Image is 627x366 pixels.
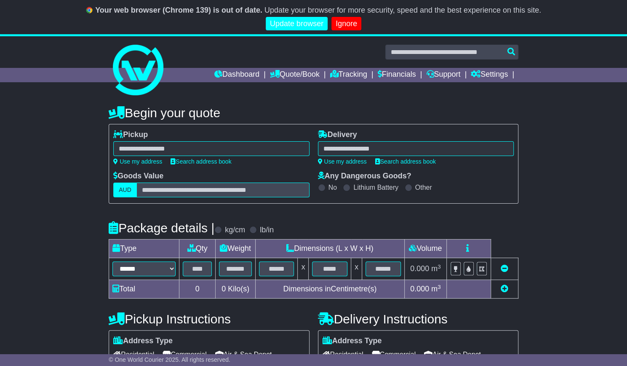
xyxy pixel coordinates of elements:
h4: Package details | [109,221,214,235]
span: Residential [323,348,363,361]
a: Use my address [113,158,162,165]
td: Type [109,240,179,258]
label: Address Type [113,336,173,346]
h4: Delivery Instructions [318,312,518,326]
span: Air & Sea Depot [215,348,272,361]
span: 0 [221,285,226,293]
label: lb/in [260,226,274,235]
a: Ignore [331,17,361,31]
h4: Pickup Instructions [109,312,309,326]
label: Any Dangerous Goods? [318,172,411,181]
a: Add new item [501,285,508,293]
a: Use my address [318,158,367,165]
label: Other [415,183,432,191]
label: Pickup [113,130,148,140]
td: Dimensions (L x W x H) [255,240,404,258]
a: Support [426,68,460,82]
label: Address Type [323,336,382,346]
td: Dimensions in Centimetre(s) [255,280,404,299]
label: kg/cm [225,226,245,235]
span: © One World Courier 2025. All rights reserved. [109,356,230,363]
a: Dashboard [214,68,259,82]
span: m [431,285,441,293]
span: 0.000 [410,285,429,293]
span: Commercial [372,348,416,361]
td: Volume [404,240,446,258]
sup: 3 [438,264,441,270]
td: Qty [179,240,216,258]
td: x [298,258,309,280]
sup: 3 [438,284,441,290]
td: Kilo(s) [216,280,256,299]
label: Goods Value [113,172,163,181]
a: Settings [471,68,508,82]
span: Update your browser for more security, speed and the best experience on this site. [264,6,541,14]
label: Delivery [318,130,357,140]
td: 0 [179,280,216,299]
a: Search address book [171,158,231,165]
td: Weight [216,240,256,258]
span: 0.000 [410,264,429,273]
b: Your web browser (Chrome 139) is out of date. [95,6,262,14]
td: x [351,258,362,280]
span: m [431,264,441,273]
a: Quote/Book [270,68,320,82]
label: AUD [113,183,137,197]
a: Financials [378,68,416,82]
span: Residential [113,348,154,361]
td: Total [109,280,179,299]
a: Update browser [266,17,328,31]
span: Commercial [163,348,206,361]
label: Lithium Battery [353,183,398,191]
a: Search address book [375,158,436,165]
h4: Begin your quote [109,106,518,120]
a: Tracking [330,68,367,82]
span: Air & Sea Depot [424,348,481,361]
label: No [328,183,337,191]
a: Remove this item [501,264,508,273]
